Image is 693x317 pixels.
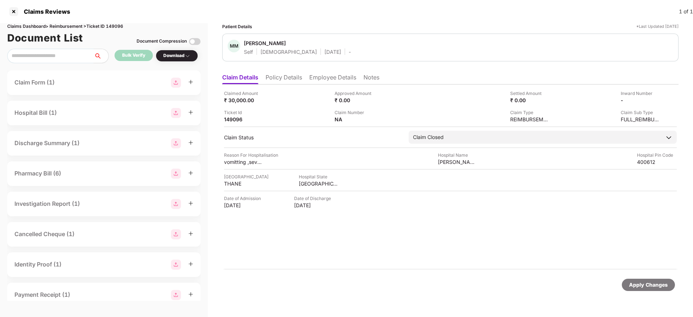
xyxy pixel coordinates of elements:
[244,40,286,47] div: [PERSON_NAME]
[188,79,193,84] span: plus
[14,169,61,178] div: Pharmacy Bill (6)
[510,97,550,104] div: ₹ 0.00
[637,152,677,158] div: Hospital Pin Code
[14,290,70,299] div: Payment Receipt (1)
[621,97,660,104] div: -
[7,30,83,46] h1: Document List
[185,53,190,59] img: svg+xml;base64,PHN2ZyBpZD0iRHJvcGRvd24tMzJ4MzIiIHhtbG5zPSJodHRwOi8vd3d3LnczLm9yZy8yMDAwL3N2ZyIgd2...
[14,199,80,208] div: Investigation Report (1)
[510,90,550,97] div: Settled Amount
[438,152,478,158] div: Hospital Name
[324,48,341,55] div: [DATE]
[224,109,264,116] div: Ticket Id
[171,169,181,179] img: svg+xml;base64,PHN2ZyBpZD0iR3JvdXBfMjg4MTMiIGRhdGEtbmFtZT0iR3JvdXAgMjg4MTMiIHhtbG5zPSJodHRwOi8vd3...
[171,290,181,300] img: svg+xml;base64,PHN2ZyBpZD0iR3JvdXBfMjg4MTMiIGRhdGEtbmFtZT0iR3JvdXAgMjg4MTMiIHhtbG5zPSJodHRwOi8vd3...
[261,48,317,55] div: [DEMOGRAPHIC_DATA]
[189,36,201,47] img: svg+xml;base64,PHN2ZyBpZD0iVG9nZ2xlLTMyeDMyIiB4bWxucz0iaHR0cDovL3d3dy53My5vcmcvMjAwMC9zdmciIHdpZH...
[224,97,264,104] div: ₹ 30,000.00
[665,134,672,141] img: downArrowIcon
[137,38,187,45] div: Document Compression
[224,90,264,97] div: Claimed Amount
[163,52,190,59] div: Download
[224,202,264,209] div: [DATE]
[224,180,264,187] div: THANE
[222,23,252,30] div: Patient Details
[349,48,351,55] div: -
[621,90,660,97] div: Inward Number
[224,134,401,141] div: Claim Status
[621,109,660,116] div: Claim Sub Type
[224,173,268,180] div: [GEOGRAPHIC_DATA]
[299,180,339,187] div: [GEOGRAPHIC_DATA]
[438,158,478,165] div: [PERSON_NAME][GEOGRAPHIC_DATA]
[224,195,264,202] div: Date of Admission
[7,23,201,30] div: Claims Dashboard > Reimbursement > Ticket ID 149096
[294,195,334,202] div: Date of Discharge
[188,170,193,175] span: plus
[14,139,79,148] div: Discharge Summary (1)
[14,108,57,117] div: Hospital Bill (1)
[637,158,677,165] div: 400612
[636,23,679,30] div: *Last Updated [DATE]
[679,8,693,16] div: 1 of 1
[335,90,374,97] div: Approved Amount
[188,231,193,236] span: plus
[188,110,193,115] span: plus
[171,229,181,239] img: svg+xml;base64,PHN2ZyBpZD0iR3JvdXBfMjg4MTMiIGRhdGEtbmFtZT0iR3JvdXAgMjg4MTMiIHhtbG5zPSJodHRwOi8vd3...
[309,74,356,84] li: Employee Details
[335,116,374,123] div: NA
[188,140,193,145] span: plus
[171,138,181,148] img: svg+xml;base64,PHN2ZyBpZD0iR3JvdXBfMjg4MTMiIGRhdGEtbmFtZT0iR3JvdXAgMjg4MTMiIHhtbG5zPSJodHRwOi8vd3...
[171,260,181,270] img: svg+xml;base64,PHN2ZyBpZD0iR3JvdXBfMjg4MTMiIGRhdGEtbmFtZT0iR3JvdXAgMjg4MTMiIHhtbG5zPSJodHRwOi8vd3...
[14,260,61,269] div: Identity Proof (1)
[122,52,145,59] div: Bulk Verify
[20,8,70,15] div: Claims Reviews
[224,152,278,158] div: Reason For Hospitalisation
[299,173,339,180] div: Hospital State
[244,48,253,55] div: Self
[171,108,181,118] img: svg+xml;base64,PHN2ZyBpZD0iR3JvdXBfMjg4MTMiIGRhdGEtbmFtZT0iR3JvdXAgMjg4MTMiIHhtbG5zPSJodHRwOi8vd3...
[266,74,302,84] li: Policy Details
[510,109,550,116] div: Claim Type
[294,202,334,209] div: [DATE]
[629,281,668,289] div: Apply Changes
[510,116,550,123] div: REIMBURSEMENT
[621,116,660,123] div: FULL_REIMBURSEMENT
[94,49,109,63] button: search
[222,74,258,84] li: Claim Details
[224,116,264,123] div: 149096
[188,201,193,206] span: plus
[224,158,264,165] div: vomitting ,severe dehydration
[335,109,374,116] div: Claim Number
[188,292,193,297] span: plus
[188,261,193,266] span: plus
[413,133,444,141] div: Claim Closed
[228,40,240,52] div: MM
[94,53,108,59] span: search
[363,74,379,84] li: Notes
[171,78,181,88] img: svg+xml;base64,PHN2ZyBpZD0iR3JvdXBfMjg4MTMiIGRhdGEtbmFtZT0iR3JvdXAgMjg4MTMiIHhtbG5zPSJodHRwOi8vd3...
[335,97,374,104] div: ₹ 0.00
[14,230,74,239] div: Cancelled Cheque (1)
[14,78,55,87] div: Claim Form (1)
[171,199,181,209] img: svg+xml;base64,PHN2ZyBpZD0iR3JvdXBfMjg4MTMiIGRhdGEtbmFtZT0iR3JvdXAgMjg4MTMiIHhtbG5zPSJodHRwOi8vd3...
